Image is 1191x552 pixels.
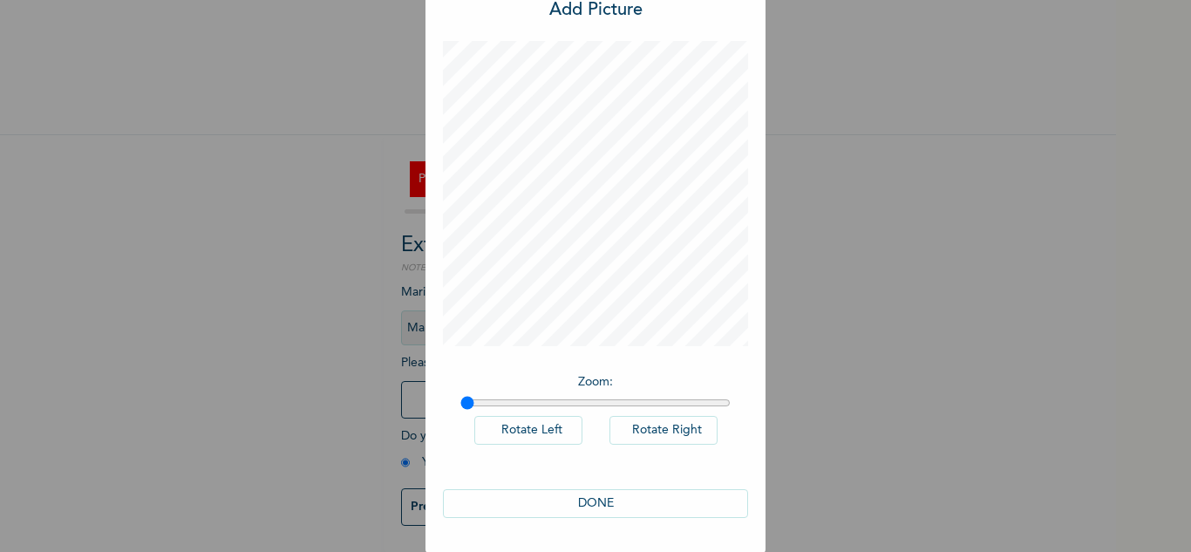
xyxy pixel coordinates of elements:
[460,373,731,392] p: Zoom :
[401,357,715,427] span: Please add a recent Passport Photograph
[609,416,718,445] button: Rotate Right
[443,489,748,518] button: DONE
[474,416,582,445] button: Rotate Left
